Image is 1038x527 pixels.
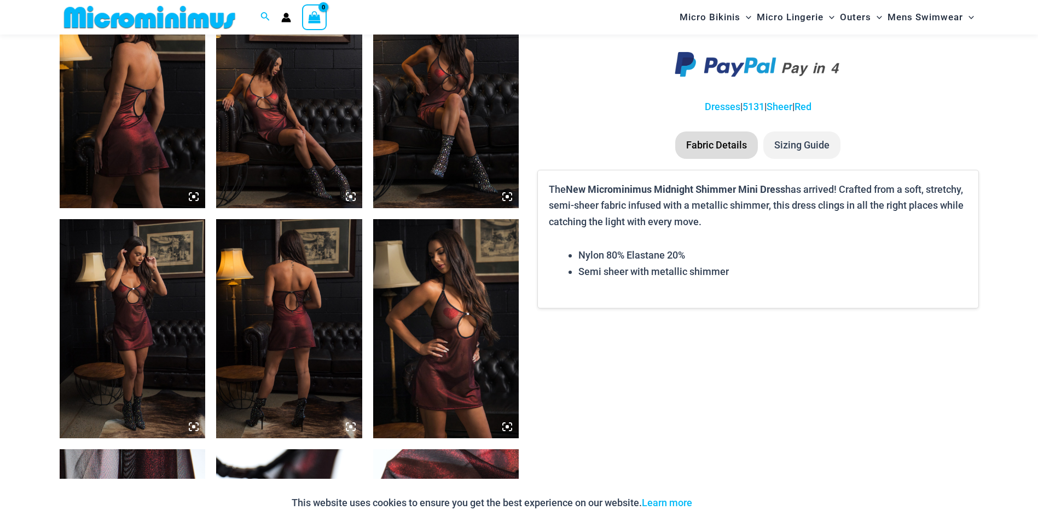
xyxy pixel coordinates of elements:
img: Midnight Shimmer Red 5131 Dress [216,219,362,438]
a: Micro BikinisMenu ToggleMenu Toggle [677,3,754,31]
span: Outers [840,3,871,31]
a: View Shopping Cart, empty [302,4,327,30]
img: MM SHOP LOGO FLAT [60,5,240,30]
a: Sheer [767,101,792,112]
img: Midnight Shimmer Red 5131 Dress [373,219,519,438]
span: Menu Toggle [824,3,834,31]
img: Midnight Shimmer Red 5131 Dress [60,219,206,438]
a: Red [795,101,811,112]
b: New Microminimus Midnight Shimmer Mini Dress [566,182,785,196]
a: OutersMenu ToggleMenu Toggle [837,3,885,31]
span: Menu Toggle [871,3,882,31]
a: Search icon link [260,10,270,24]
li: Semi sheer with metallic shimmer [578,263,967,280]
button: Accept [700,490,747,516]
li: Fabric Details [675,131,758,159]
span: Micro Lingerie [757,3,824,31]
span: Mens Swimwear [888,3,963,31]
span: Menu Toggle [963,3,974,31]
span: Micro Bikinis [680,3,740,31]
li: Nylon 80% Elastane 20% [578,247,967,263]
span: Menu Toggle [740,3,751,31]
a: 5131 [743,101,764,112]
p: | | | [537,99,978,115]
p: This website uses cookies to ensure you get the best experience on our website. [292,495,692,511]
a: Dresses [705,101,740,112]
a: Micro LingerieMenu ToggleMenu Toggle [754,3,837,31]
p: The has arrived! Crafted from a soft, stretchy, semi-sheer fabric infused with a metallic shimmer... [549,181,967,230]
nav: Site Navigation [675,2,979,33]
a: Mens SwimwearMenu ToggleMenu Toggle [885,3,977,31]
li: Sizing Guide [763,131,840,159]
a: Account icon link [281,13,291,22]
a: Learn more [642,497,692,508]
